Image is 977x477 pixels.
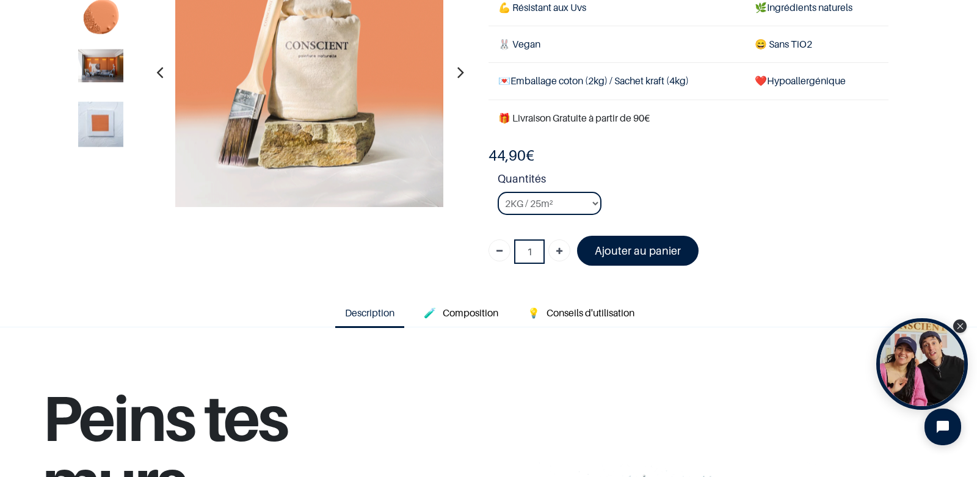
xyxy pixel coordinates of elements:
div: Close Tolstoy widget [953,319,967,333]
div: Tolstoy bubble widget [876,318,968,410]
b: € [488,147,534,164]
strong: Quantités [498,170,888,192]
img: Product image [78,102,123,147]
font: Ajouter au panier [595,244,681,257]
iframe: Tidio Chat [914,398,972,456]
span: Composition [443,307,498,319]
span: 44,90 [488,147,526,164]
td: ans TiO2 [745,26,888,63]
span: 💌 [498,75,510,87]
span: Conseils d'utilisation [547,307,634,319]
span: Description [345,307,394,319]
td: Emballage coton (2kg) / Sachet kraft (4kg) [488,63,745,100]
font: 🎁 Livraison Gratuite à partir de 90€ [498,112,650,124]
span: 🌿 [755,1,767,13]
span: 🐰 Vegan [498,38,540,50]
a: Ajouter [548,239,570,261]
div: Open Tolstoy widget [876,318,968,410]
span: 🧪 [424,307,436,319]
a: Ajouter au panier [577,236,699,266]
a: Supprimer [488,239,510,261]
td: ❤️Hypoallergénique [745,63,888,100]
div: Open Tolstoy [876,318,968,410]
img: Product image [78,49,123,82]
span: 💪 Résistant aux Uvs [498,1,586,13]
span: 😄 S [755,38,774,50]
span: 💡 [528,307,540,319]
